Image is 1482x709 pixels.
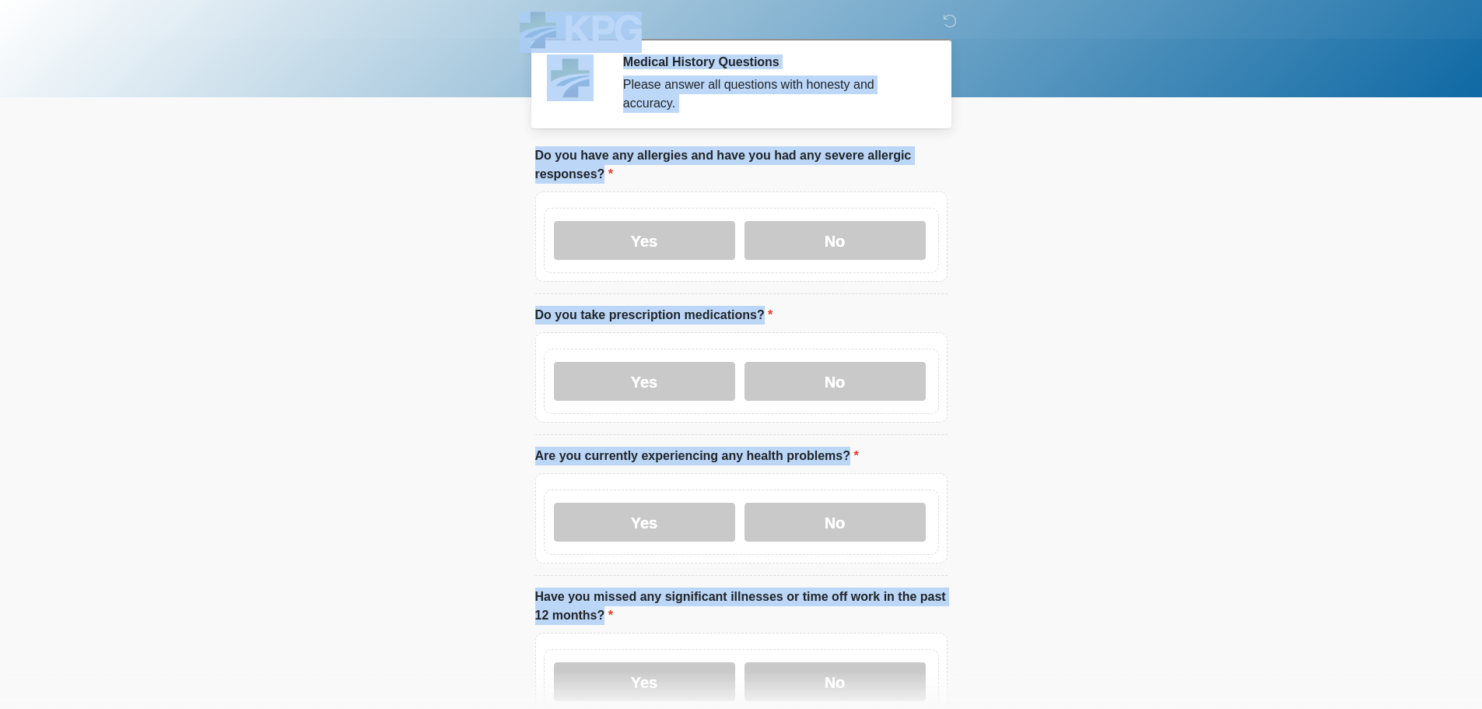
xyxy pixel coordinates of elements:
label: Yes [554,503,735,542]
label: Yes [554,362,735,401]
div: Please answer all questions with honesty and accuracy. [623,75,924,113]
label: No [745,662,926,701]
label: Do you take prescription medications? [535,306,773,325]
label: No [745,221,926,260]
label: Yes [554,662,735,701]
label: Have you missed any significant illnesses or time off work in the past 12 months? [535,588,948,625]
label: Do you have any allergies and have you had any severe allergic responses? [535,146,948,184]
img: KPG Healthcare Logo [520,12,642,53]
label: Yes [554,221,735,260]
label: Are you currently experiencing any health problems? [535,447,859,465]
img: Agent Avatar [547,54,594,101]
label: No [745,362,926,401]
label: No [745,503,926,542]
